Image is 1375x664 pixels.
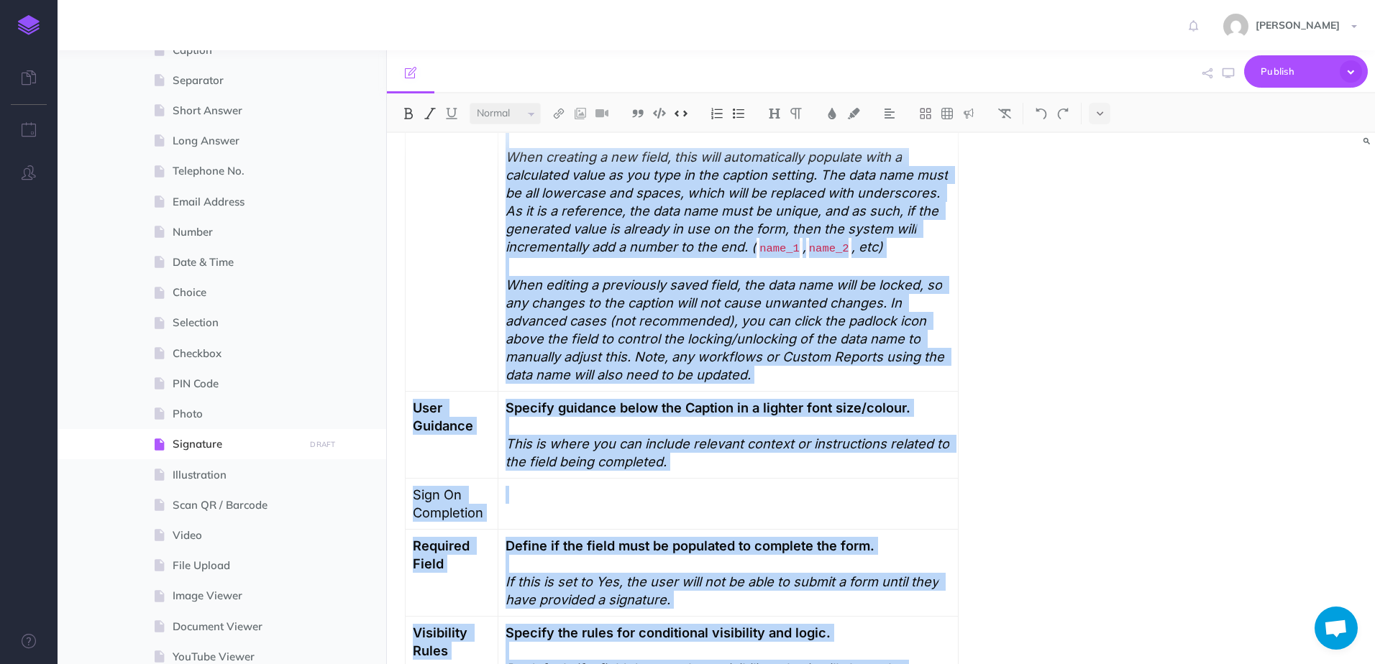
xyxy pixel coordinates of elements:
button: DRAFT [305,436,341,453]
img: Code block button [653,108,666,119]
span: Separator [173,72,300,89]
span: Date & Time [173,254,300,271]
strong: Required Field [413,538,473,571]
button: Publish [1244,55,1368,88]
em: , [803,239,806,254]
span: Email Address [173,193,300,211]
img: Callout dropdown menu button [962,108,975,119]
span: Checkbox [173,345,300,362]
code: name_2 [806,241,852,257]
em: When creating a new field, this will automatically populate with a calculated value as you type i... [506,149,951,254]
span: Scan QR / Barcode [173,497,300,514]
img: de744a1c6085761c972ea050a2b8d70b.jpg [1223,14,1248,39]
span: Signature [173,435,300,453]
img: Add image button [574,108,587,119]
strong: Visibility Rules [413,624,471,658]
img: Text color button [826,108,839,119]
img: Inline code button [675,108,687,119]
strong: User Guidance [413,400,473,433]
img: Blockquote button [631,108,644,119]
span: Publish [1261,60,1333,83]
img: Clear styles button [998,108,1011,119]
span: Selection [173,314,300,331]
img: Ordered list button [711,108,723,119]
img: Italic button [424,108,437,119]
span: Telephone No. [173,162,300,180]
strong: Specify guidance below the Caption in a lighter font size/colour. [506,400,910,415]
img: Unordered list button [732,108,745,119]
code: name_1 [757,241,803,257]
small: DRAFT [310,440,335,449]
img: Paragraph button [790,108,803,119]
img: Alignment dropdown menu button [883,108,896,119]
span: Illustration [173,466,300,484]
span: [PERSON_NAME] [1248,19,1347,32]
img: Add video button [595,108,608,119]
img: logo-mark.svg [18,15,40,35]
img: Undo [1035,108,1048,119]
img: Create table button [941,108,954,119]
span: PIN Code [173,375,300,392]
img: Link button [552,108,565,119]
div: Open chat [1315,607,1358,650]
img: Bold button [402,108,415,119]
span: Photo [173,405,300,423]
strong: Specify the rules for conditional visibility and logic. [506,624,831,640]
em: This is where you can include relevant context or instructions related to the field being completed. [506,435,953,469]
span: Choice [173,284,300,301]
span: Image Viewer [173,587,300,604]
span: Long Answer [173,132,300,149]
strong: Define if the field must be populated to complete the form. [506,538,874,553]
em: If this is set to Yes, the user will not be able to submit a form until they have provided a sign... [506,573,942,607]
img: Underline button [445,108,458,119]
span: Document Viewer [173,618,300,635]
p: Sign On Completion [413,486,490,522]
span: Number [173,223,300,241]
img: Redo [1056,108,1069,119]
img: Headings dropdown button [768,108,781,119]
img: Text background color button [847,108,860,119]
span: Video [173,527,300,544]
span: Short Answer [173,102,300,119]
span: File Upload [173,557,300,574]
